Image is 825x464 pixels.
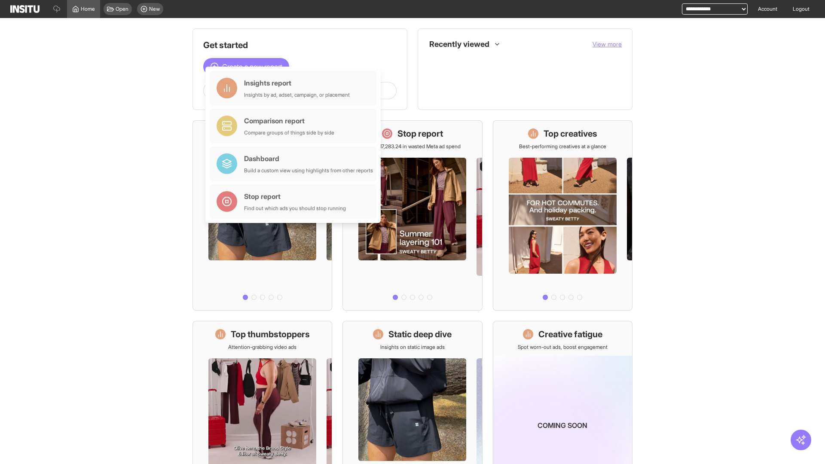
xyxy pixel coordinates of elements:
[397,128,443,140] h1: Stop report
[244,129,334,136] div: Compare groups of things side by side
[203,58,289,75] button: Create a new report
[228,344,296,351] p: Attention-grabbing video ads
[116,6,128,12] span: Open
[388,328,452,340] h1: Static deep dive
[244,116,334,126] div: Comparison report
[192,120,332,311] a: What's live nowSee all active ads instantly
[493,120,632,311] a: Top creativesBest-performing creatives at a glance
[81,6,95,12] span: Home
[149,6,160,12] span: New
[203,39,397,51] h1: Get started
[544,128,597,140] h1: Top creatives
[244,167,373,174] div: Build a custom view using highlights from other reports
[244,78,350,88] div: Insights report
[380,344,445,351] p: Insights on static image ads
[244,205,346,212] div: Find out which ads you should stop running
[244,191,346,201] div: Stop report
[10,5,40,13] img: Logo
[244,92,350,98] div: Insights by ad, adset, campaign, or placement
[364,143,461,150] p: Save £17,283.24 in wasted Meta ad spend
[519,143,606,150] p: Best-performing creatives at a glance
[222,61,282,72] span: Create a new report
[231,328,310,340] h1: Top thumbstoppers
[244,153,373,164] div: Dashboard
[342,120,482,311] a: Stop reportSave £17,283.24 in wasted Meta ad spend
[593,40,622,49] button: View more
[593,40,622,48] span: View more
